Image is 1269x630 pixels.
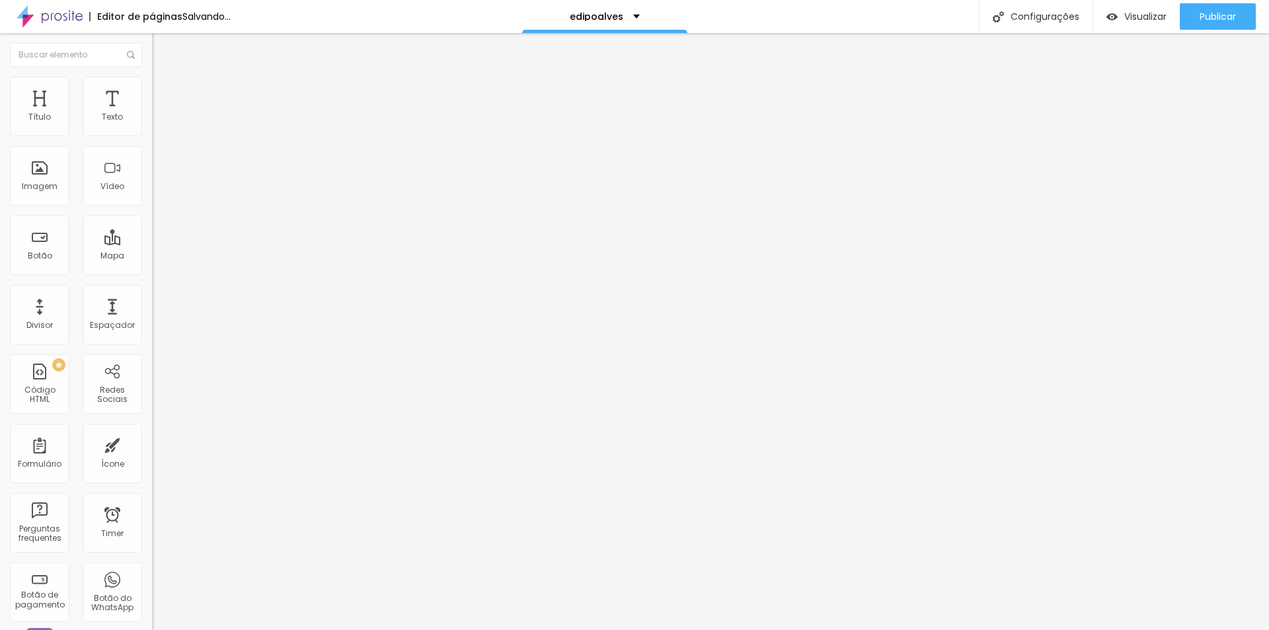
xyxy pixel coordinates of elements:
[22,182,58,191] div: Imagem
[89,12,182,21] div: Editor de páginas
[13,590,65,610] div: Botão de pagamento
[152,33,1269,630] iframe: Editor
[10,43,142,67] input: Buscar elemento
[993,11,1004,22] img: Icone
[570,12,623,21] p: edipoalves
[86,594,138,613] div: Botão do WhatsApp
[100,251,124,260] div: Mapa
[86,385,138,405] div: Redes Sociais
[127,51,135,59] img: Icone
[1124,11,1167,22] span: Visualizar
[100,182,124,191] div: Vídeo
[28,251,52,260] div: Botão
[1106,11,1118,22] img: view-1.svg
[1180,3,1256,30] button: Publicar
[13,385,65,405] div: Código HTML
[90,321,135,330] div: Espaçador
[13,524,65,543] div: Perguntas frequentes
[101,529,124,538] div: Timer
[101,459,124,469] div: Ícone
[18,459,61,469] div: Formulário
[28,112,51,122] div: Título
[26,321,53,330] div: Divisor
[1093,3,1180,30] button: Visualizar
[102,112,123,122] div: Texto
[1200,11,1236,22] span: Publicar
[182,12,231,21] div: Salvando...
